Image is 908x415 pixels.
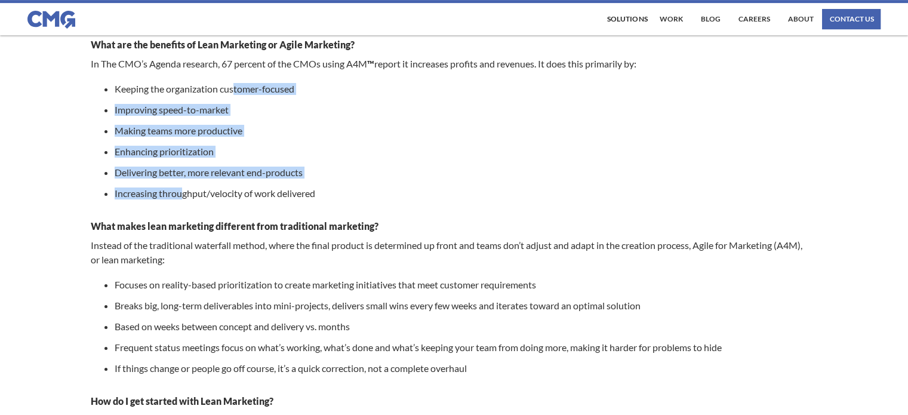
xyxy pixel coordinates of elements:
a: Careers [735,9,772,29]
li: Delivering better, more relevant end-products [115,167,805,179]
img: CMG logo in blue. [27,11,75,29]
li: Based on weeks between concept and delivery vs. months [115,321,805,333]
a: About [784,9,816,29]
li: Increasing throughput/velocity of work delivered [115,187,805,199]
li: Frequent status meetings focus on what’s working, what’s done and what’s keeping your team from d... [115,342,805,353]
h2: How do I get started with Lean Marketing? [91,395,805,407]
div: contact us [829,16,873,23]
a: Blog [697,9,723,29]
h2: What are the benefits of Lean Marketing or Agile Marketing? [91,39,805,51]
li: Improving speed-to-market [115,104,805,116]
li: Focuses on reality-based prioritization to create marketing initiatives that meet customer requir... [115,279,805,291]
strong: ™ [367,58,374,69]
p: Instead of the traditional waterfall method, where the final product is determined up front and t... [91,238,805,267]
li: If things change or people go off course, it’s a quick correction, not a complete overhaul [115,362,805,374]
a: work [656,9,685,29]
li: Making teams more productive [115,125,805,137]
p: In The CMO’s Agenda research, 67 percent of the CMOs using A4M report it increases profits and re... [91,57,805,71]
div: Solutions [607,16,647,23]
h2: What makes lean marketing different from traditional marketing? [91,220,805,232]
li: Breaks big, long-term deliverables into mini-projects, delivers small wins every few weeks and it... [115,300,805,312]
li: Enhancing prioritization [115,146,805,158]
li: Keeping the organization customer-focused [115,83,805,95]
